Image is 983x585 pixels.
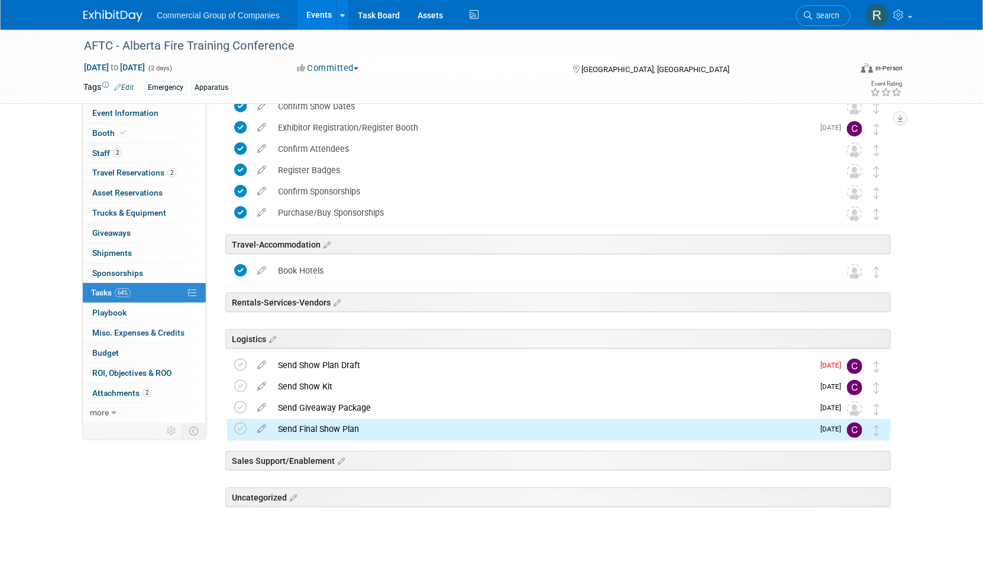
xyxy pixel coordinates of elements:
i: Move task [874,404,879,415]
a: Event Information [83,103,206,123]
i: Move task [874,382,879,394]
span: [DATE] [820,123,847,132]
i: Booth reservation complete [120,129,126,136]
div: AFTC - Alberta Fire Training Conference [80,35,833,57]
span: Trucks & Equipment [92,208,166,217]
div: Register Badges [272,160,823,180]
img: Unassigned [847,206,862,222]
span: 2 [113,148,122,157]
a: edit [251,122,272,133]
span: Staff [92,148,122,158]
a: edit [251,265,272,276]
div: Apparatus [191,82,232,94]
span: Search [812,11,839,20]
div: Purchase/Buy Sponsorships [272,203,823,223]
span: more [90,408,109,417]
div: Sales Support/Enablement [225,451,891,470]
div: Send Show Kit [272,376,813,396]
img: Rod Leland [866,4,888,27]
span: Sponsorships [92,268,143,278]
a: more [83,403,206,422]
a: Shipments [83,243,206,263]
a: edit [251,144,272,154]
span: Shipments [92,248,132,258]
a: Attachments2 [83,383,206,403]
div: Logistics [225,329,891,349]
i: Move task [874,361,879,372]
div: Travel-Accommodation [225,235,891,254]
img: Unassigned [847,264,862,279]
a: edit [251,165,272,175]
span: (2 days) [147,64,172,72]
div: Emergency [144,82,187,94]
img: Format-Inperson.png [861,63,873,73]
img: Cole Mattern [847,422,862,438]
a: edit [251,402,272,413]
span: [DATE] [820,361,847,369]
span: 2 [143,388,151,397]
a: Giveaways [83,223,206,243]
span: Booth [92,128,128,138]
i: Move task [874,266,879,278]
img: Cole Mattern [847,380,862,395]
a: Edit sections [287,491,297,503]
a: Tasks64% [83,283,206,303]
span: Commercial Group of Companies [157,11,280,20]
i: Move task [874,102,879,113]
a: Edit sections [331,296,341,308]
a: Budget [83,343,206,363]
button: Committed [293,62,363,74]
span: Event Information [92,108,159,118]
a: edit [251,207,272,218]
a: edit [251,101,272,112]
img: Unassigned [847,164,862,179]
span: [DATE] [DATE] [83,62,145,73]
div: Send Show Plan Draft [272,355,813,375]
a: Search [796,5,851,26]
img: Unassigned [847,100,862,115]
i: Move task [874,425,879,436]
span: [DATE] [820,382,847,391]
span: [GEOGRAPHIC_DATA], [GEOGRAPHIC_DATA] [581,65,729,74]
a: Asset Reservations [83,183,206,203]
span: 2 [167,168,176,177]
div: Send Giveaway Package [272,398,813,418]
a: edit [251,381,272,392]
span: Budget [92,348,119,357]
a: Sponsorships [83,264,206,283]
i: Move task [874,166,879,177]
div: Exhibitor Registration/Register Booth [272,118,813,138]
a: Trucks & Equipment [83,203,206,223]
a: ROI, Objectives & ROO [83,363,206,383]
i: Move task [874,209,879,220]
i: Move task [874,145,879,156]
a: Edit sections [321,238,331,250]
i: Move task [874,123,879,135]
div: Uncategorized [225,487,891,507]
div: Event Rating [870,81,902,87]
div: In-Person [875,64,903,73]
div: Confirm Show Dates [272,96,823,116]
img: Unassigned [847,401,862,417]
i: Move task [874,187,879,199]
span: Attachments [92,388,151,398]
td: Personalize Event Tab Strip [161,423,182,438]
a: Travel Reservations2 [83,163,206,183]
img: Cole Mattern [847,359,862,374]
div: Confirm Attendees [272,139,823,159]
div: Book Hotels [272,261,823,281]
span: [DATE] [820,425,847,433]
span: Giveaways [92,228,131,238]
span: Misc. Expenses & Credits [92,328,185,337]
div: Event Format [781,61,903,79]
td: Toggle Event Tabs [182,423,206,438]
span: ROI, Objectives & ROO [92,368,172,378]
span: [DATE] [820,404,847,412]
span: Playbook [92,308,127,317]
a: Edit sections [335,454,345,466]
a: Edit [114,83,134,92]
span: 64% [115,288,131,297]
div: Send Final Show Plan [272,419,813,439]
a: Booth [83,123,206,143]
a: Staff2 [83,144,206,163]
